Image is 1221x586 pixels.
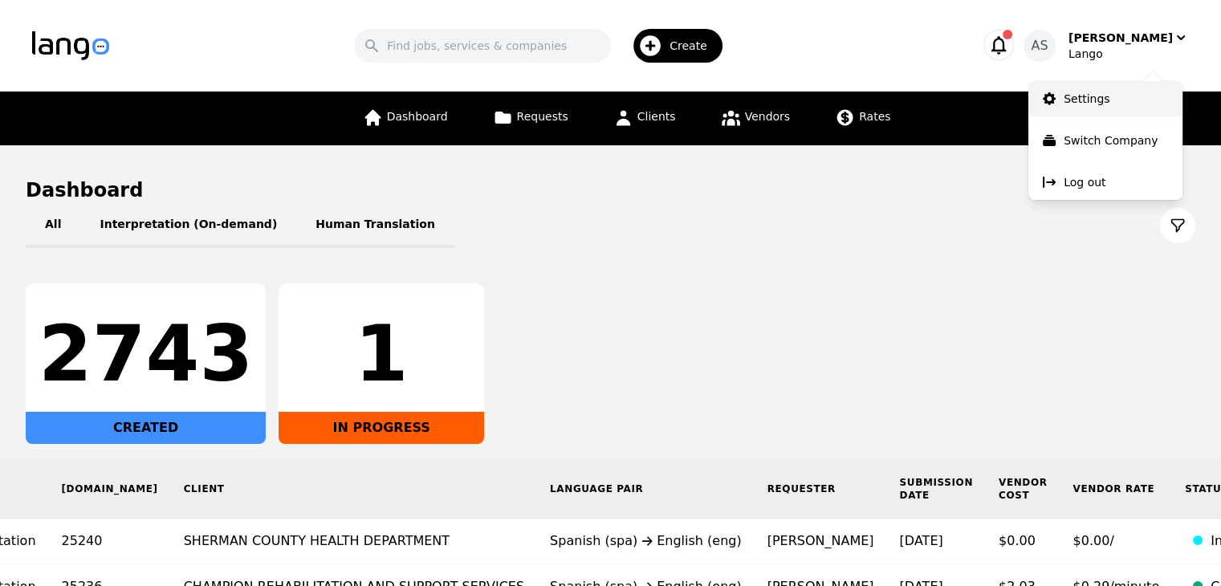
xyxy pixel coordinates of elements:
span: Vendors [745,110,790,123]
div: CREATED [26,412,266,444]
button: Human Translation [296,203,454,248]
div: 1 [291,315,471,393]
div: Lango [1068,46,1189,62]
th: [DOMAIN_NAME] [49,460,171,519]
th: Requester [755,460,887,519]
td: [PERSON_NAME] [755,519,887,564]
span: Rates [859,110,890,123]
a: Clients [604,92,686,145]
div: 2743 [39,315,253,393]
div: Spanish (spa) English (eng) [550,531,742,551]
input: Find jobs, services & companies [354,29,611,63]
h1: Dashboard [26,177,1195,203]
th: Language Pair [537,460,755,519]
time: [DATE] [899,533,942,548]
span: Dashboard [387,110,448,123]
th: Vendor Rate [1060,460,1172,519]
td: $0.00 [986,519,1060,564]
th: Vendor Cost [986,460,1060,519]
span: Create [670,38,718,54]
span: Requests [517,110,568,123]
button: Interpretation (On-demand) [80,203,296,248]
button: Create [611,22,732,69]
span: AS [1031,36,1048,55]
button: AS[PERSON_NAME]Lango [1024,30,1189,62]
button: All [26,203,80,248]
p: Log out [1064,174,1105,190]
a: Rates [825,92,900,145]
span: $0.00/ [1072,533,1113,548]
a: Dashboard [353,92,458,145]
img: Logo [32,31,109,60]
a: Requests [483,92,578,145]
td: 25240 [49,519,171,564]
th: Submission Date [886,460,985,519]
div: [PERSON_NAME] [1068,30,1173,46]
span: Clients [637,110,676,123]
td: SHERMAN COUNTY HEALTH DEPARTMENT [171,519,537,564]
th: Client [171,460,537,519]
div: IN PROGRESS [279,412,484,444]
button: Filter [1160,208,1195,243]
a: Vendors [711,92,800,145]
p: Settings [1064,91,1109,107]
p: Switch Company [1064,132,1158,149]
